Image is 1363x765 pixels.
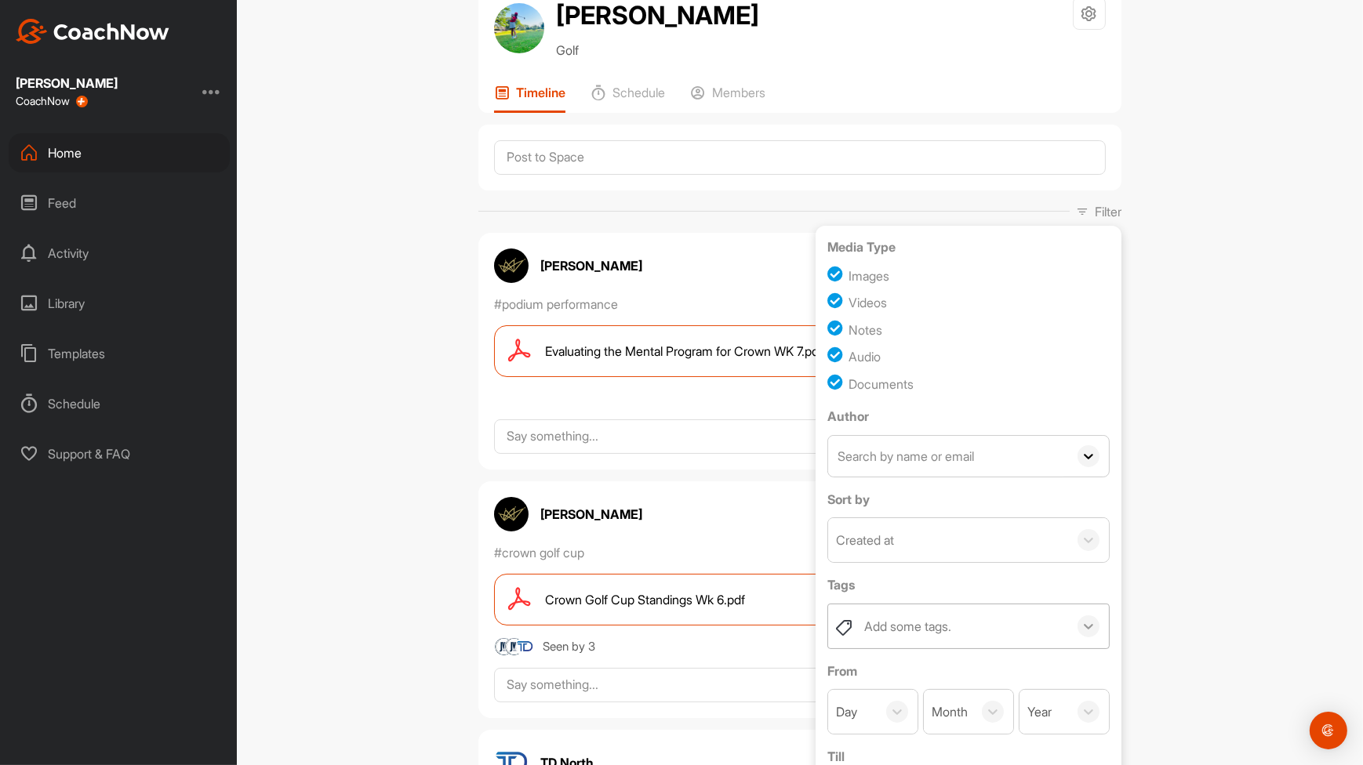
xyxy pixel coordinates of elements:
p: Members [712,85,765,100]
a: Crown Golf Cup Standings Wk 6.pdf [494,574,1106,625]
img: avatar [494,248,529,283]
p: #crown golf cup [494,543,584,562]
div: Day [836,702,857,721]
div: Schedule [9,384,230,423]
div: Add some tags. [864,617,951,636]
div: Notes [849,321,882,339]
div: Year [1027,702,1052,721]
label: From [827,662,1110,680]
div: Documents [849,375,914,393]
img: CoachNow [16,19,169,44]
p: [PERSON_NAME] [540,505,642,524]
div: CoachNow [16,95,88,107]
p: #podium performance [494,295,618,314]
span: Evaluating the Mental Program for Crown WK 7.pdf [545,342,823,361]
img: square_a2c626d8416b12200a2ebc46ed2e55fa.jpg [515,637,535,657]
div: Month [932,702,968,721]
input: Search by name or email [828,436,1068,477]
label: Author [827,407,1110,426]
img: avatar [494,3,544,53]
div: Feed [9,183,230,223]
div: Seen by 3 [543,637,595,657]
p: [PERSON_NAME] [540,256,642,275]
label: Media Type [827,237,1110,256]
label: Sort by [827,490,1110,509]
div: Support & FAQ [9,434,230,473]
span: Crown Golf Cup Standings Wk 6.pdf [545,590,745,609]
label: Tags [827,575,1110,594]
p: Golf [556,41,759,60]
div: Library [9,284,230,323]
div: Audio [849,347,881,366]
p: Schedule [612,85,665,100]
div: Activity [9,234,230,273]
img: square_4dc86147b8b11b3240610bc3639c527f.jpg [494,637,514,657]
img: avatar [494,497,529,531]
div: Images [849,266,889,285]
p: Filter [1095,202,1121,221]
div: Created at [836,531,894,549]
div: Templates [9,334,230,373]
div: Open Intercom Messenger [1310,712,1347,749]
a: Evaluating the Mental Program for Crown WK 7.pdf [494,325,1106,377]
div: Videos [849,293,887,312]
div: [PERSON_NAME] [16,77,118,89]
p: Timeline [516,85,565,100]
div: Home [9,133,230,172]
img: square_4dc86147b8b11b3240610bc3639c527f.jpg [504,637,524,657]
